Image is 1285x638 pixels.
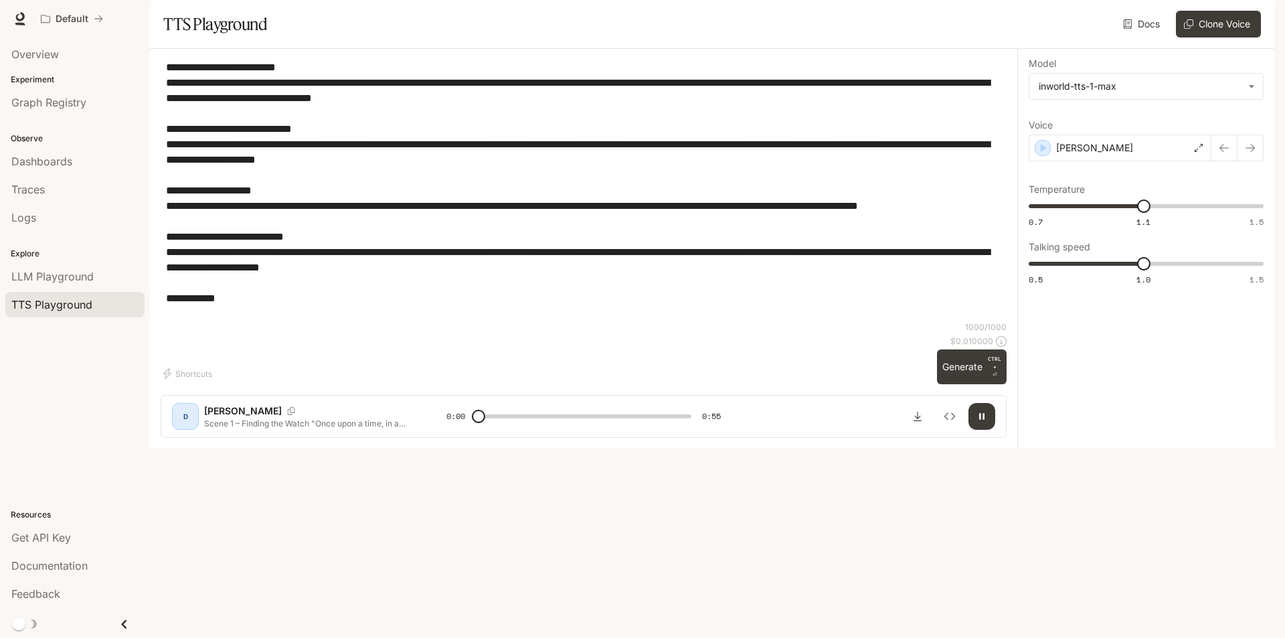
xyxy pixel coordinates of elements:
p: Talking speed [1029,242,1090,252]
div: inworld-tts-1-max [1029,74,1263,99]
p: [PERSON_NAME] [204,404,282,418]
p: Default [56,13,88,25]
p: Scene 1 – Finding the Watch "Once upon a time, in a quiet street under a golden sunset, a curious... [204,418,414,429]
button: Clone Voice [1176,11,1261,37]
button: Copy Voice ID [282,407,301,415]
span: 1.0 [1136,274,1150,285]
div: D [175,406,196,427]
span: 1.5 [1250,274,1264,285]
span: 0:00 [446,410,465,423]
button: GenerateCTRL +⏎ [937,349,1007,384]
p: CTRL + [988,355,1001,371]
button: All workspaces [35,5,109,32]
p: Model [1029,59,1056,68]
span: 0:55 [702,410,721,423]
button: Shortcuts [161,363,218,384]
button: Download audio [904,403,931,430]
button: Inspect [936,403,963,430]
p: Voice [1029,121,1053,130]
span: 1.5 [1250,216,1264,228]
span: 0.5 [1029,274,1043,285]
span: 1.1 [1136,216,1150,228]
p: $ 0.010000 [950,335,993,347]
span: 0.7 [1029,216,1043,228]
a: Docs [1120,11,1165,37]
p: Temperature [1029,185,1085,194]
p: ⏎ [988,355,1001,379]
h1: TTS Playground [163,11,267,37]
p: [PERSON_NAME] [1056,141,1133,155]
div: inworld-tts-1-max [1039,80,1241,93]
